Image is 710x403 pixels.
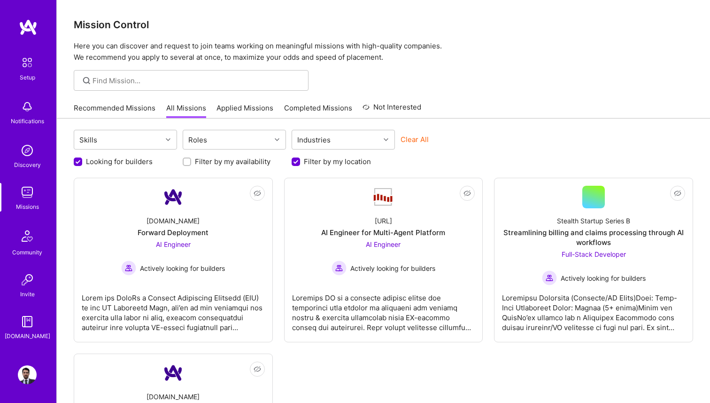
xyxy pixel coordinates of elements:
div: Loremips DO si a consecte adipisc elitse doe temporinci utla etdolor ma aliquaeni adm veniamq nos... [292,285,475,332]
a: All Missions [166,103,206,119]
img: Company Logo [372,187,394,207]
span: Actively looking for builders [350,263,435,273]
i: icon EyeClosed [254,365,261,373]
a: Company Logo[URL]AI Engineer for Multi-Agent PlatformAI Engineer Actively looking for buildersAct... [292,186,475,334]
input: Find Mission... [93,76,301,86]
div: [DOMAIN_NAME] [147,392,200,402]
h3: Mission Control [74,19,693,31]
i: icon SearchGrey [81,75,92,86]
img: discovery [18,141,37,160]
div: Notifications [11,116,44,126]
div: Roles [186,133,209,147]
img: Company Logo [162,362,185,384]
div: [DOMAIN_NAME] [5,331,50,341]
img: bell [18,97,37,116]
img: Actively looking for builders [542,270,557,285]
img: User Avatar [18,365,37,384]
div: [DOMAIN_NAME] [147,216,200,226]
label: Filter by my availability [195,157,270,166]
div: Stealth Startup Series B [557,216,630,226]
img: guide book [18,312,37,331]
a: User Avatar [15,365,39,384]
i: icon Chevron [166,137,170,142]
i: icon Chevron [384,137,388,142]
span: Actively looking for builders [140,263,225,273]
i: icon EyeClosed [463,190,471,197]
div: AI Engineer for Multi-Agent Platform [321,228,445,237]
div: Setup [20,72,35,82]
span: Actively looking for builders [561,273,646,283]
div: Invite [20,289,35,299]
a: Completed Missions [284,103,352,119]
div: Loremipsu Dolorsita (Consecte/AD Elits)Doei: Temp-Inci Utlaboreet Dolor: Magnaa (5+ enima)Minim v... [502,285,685,332]
div: Missions [16,202,39,212]
div: Forward Deployment [138,228,208,237]
img: Actively looking for builders [121,261,136,276]
img: teamwork [18,183,37,202]
div: Lorem ips DoloRs a Consect Adipiscing Elitsedd (EIU) te inc UT Laboreetd Magn, ali’en ad min veni... [82,285,265,332]
label: Looking for builders [86,157,153,166]
i: icon EyeClosed [254,190,261,197]
label: Filter by my location [304,157,371,166]
a: Recommended Missions [74,103,155,119]
div: Streamlining billing and claims processing through AI workflows [502,228,685,247]
span: AI Engineer [156,240,191,248]
a: Not Interested [363,102,421,119]
span: Full-Stack Developer [562,250,626,258]
div: Industries [295,133,333,147]
i: icon Chevron [275,137,279,142]
div: Community [12,247,42,257]
div: Discovery [14,160,41,170]
img: setup [17,53,37,72]
span: AI Engineer [366,240,401,248]
img: Company Logo [162,186,185,208]
a: Applied Missions [216,103,273,119]
i: icon EyeClosed [674,190,681,197]
a: Stealth Startup Series BStreamlining billing and claims processing through AI workflowsFull-Stack... [502,186,685,334]
button: Clear All [401,134,429,144]
img: Community [16,225,39,247]
img: Invite [18,270,37,289]
a: Company Logo[DOMAIN_NAME]Forward DeploymentAI Engineer Actively looking for buildersActively look... [82,186,265,334]
img: logo [19,19,38,36]
img: Actively looking for builders [332,261,347,276]
div: [URL] [375,216,392,226]
div: Skills [77,133,100,147]
p: Here you can discover and request to join teams working on meaningful missions with high-quality ... [74,40,693,63]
